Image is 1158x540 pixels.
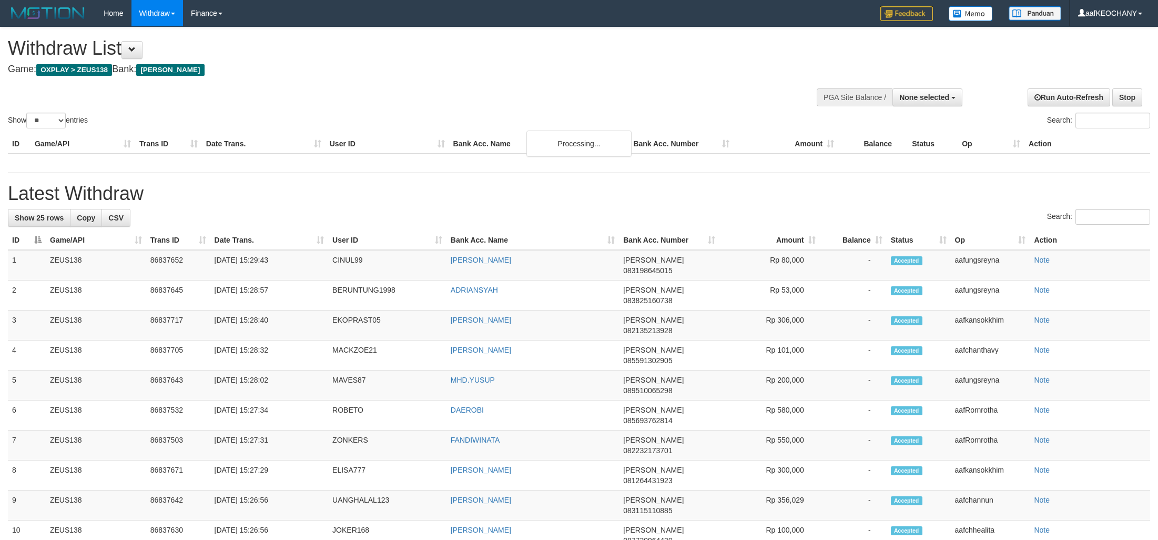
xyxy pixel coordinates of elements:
[15,214,64,222] span: Show 25 rows
[891,466,922,475] span: Accepted
[719,311,820,341] td: Rp 306,000
[451,286,498,294] a: ADRIANSYAH
[328,281,446,311] td: BERUNTUNG1998
[1028,88,1110,106] a: Run Auto-Refresh
[891,346,922,355] span: Accepted
[820,231,887,250] th: Balance: activate to sort column ascending
[623,296,672,305] span: Copy 083825160738 to clipboard
[210,461,329,491] td: [DATE] 15:27:29
[623,476,672,485] span: Copy 081264431923 to clipboard
[1034,346,1050,354] a: Note
[820,491,887,521] td: -
[623,316,684,324] span: [PERSON_NAME]
[136,64,204,76] span: [PERSON_NAME]
[36,64,112,76] span: OXPLAY > ZEUS138
[451,496,511,504] a: [PERSON_NAME]
[951,401,1030,431] td: aafRornrotha
[1034,436,1050,444] a: Note
[8,461,46,491] td: 8
[891,406,922,415] span: Accepted
[1009,6,1061,21] img: panduan.png
[899,93,949,102] span: None selected
[619,231,719,250] th: Bank Acc. Number: activate to sort column ascending
[210,371,329,401] td: [DATE] 15:28:02
[891,526,922,535] span: Accepted
[210,250,329,281] td: [DATE] 15:29:43
[8,250,46,281] td: 1
[734,134,838,154] th: Amount
[951,461,1030,491] td: aafkansokkhim
[820,250,887,281] td: -
[719,250,820,281] td: Rp 80,000
[951,341,1030,371] td: aafchanthavy
[451,436,500,444] a: FANDIWINATA
[146,311,210,341] td: 86837717
[623,356,672,365] span: Copy 085591302905 to clipboard
[46,281,146,311] td: ZEUS138
[210,281,329,311] td: [DATE] 15:28:57
[146,371,210,401] td: 86837643
[135,134,202,154] th: Trans ID
[8,431,46,461] td: 7
[46,491,146,521] td: ZEUS138
[623,506,672,515] span: Copy 083115110885 to clipboard
[146,281,210,311] td: 86837645
[1034,406,1050,414] a: Note
[623,466,684,474] span: [PERSON_NAME]
[146,341,210,371] td: 86837705
[1034,496,1050,504] a: Note
[146,461,210,491] td: 86837671
[210,341,329,371] td: [DATE] 15:28:32
[101,209,130,227] a: CSV
[951,311,1030,341] td: aafkansokkhim
[951,371,1030,401] td: aafungsreyna
[328,371,446,401] td: MAVES87
[951,491,1030,521] td: aafchannun
[46,431,146,461] td: ZEUS138
[623,446,672,455] span: Copy 082232173701 to clipboard
[446,231,619,250] th: Bank Acc. Name: activate to sort column ascending
[146,491,210,521] td: 86837642
[8,371,46,401] td: 5
[8,113,88,128] label: Show entries
[1034,286,1050,294] a: Note
[820,401,887,431] td: -
[951,250,1030,281] td: aafungsreyna
[451,376,495,384] a: MHD.YUSUP
[719,401,820,431] td: Rp 580,000
[328,341,446,371] td: MACKZOE21
[817,88,892,106] div: PGA Site Balance /
[623,256,684,264] span: [PERSON_NAME]
[891,256,922,265] span: Accepted
[46,250,146,281] td: ZEUS138
[8,64,761,75] h4: Game: Bank:
[146,231,210,250] th: Trans ID: activate to sort column ascending
[820,311,887,341] td: -
[1047,113,1150,128] label: Search:
[328,401,446,431] td: ROBETO
[26,113,66,128] select: Showentries
[1047,209,1150,225] label: Search:
[8,134,31,154] th: ID
[146,250,210,281] td: 86837652
[951,431,1030,461] td: aafRornrotha
[719,231,820,250] th: Amount: activate to sort column ascending
[908,134,958,154] th: Status
[1075,113,1150,128] input: Search:
[623,326,672,335] span: Copy 082135213928 to clipboard
[891,376,922,385] span: Accepted
[8,401,46,431] td: 6
[449,134,629,154] th: Bank Acc. Name
[210,231,329,250] th: Date Trans.: activate to sort column ascending
[1034,256,1050,264] a: Note
[8,311,46,341] td: 3
[451,316,511,324] a: [PERSON_NAME]
[108,214,124,222] span: CSV
[820,341,887,371] td: -
[958,134,1024,154] th: Op
[1034,376,1050,384] a: Note
[1075,209,1150,225] input: Search:
[70,209,102,227] a: Copy
[623,386,672,395] span: Copy 089510065298 to clipboard
[8,5,88,21] img: MOTION_logo.png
